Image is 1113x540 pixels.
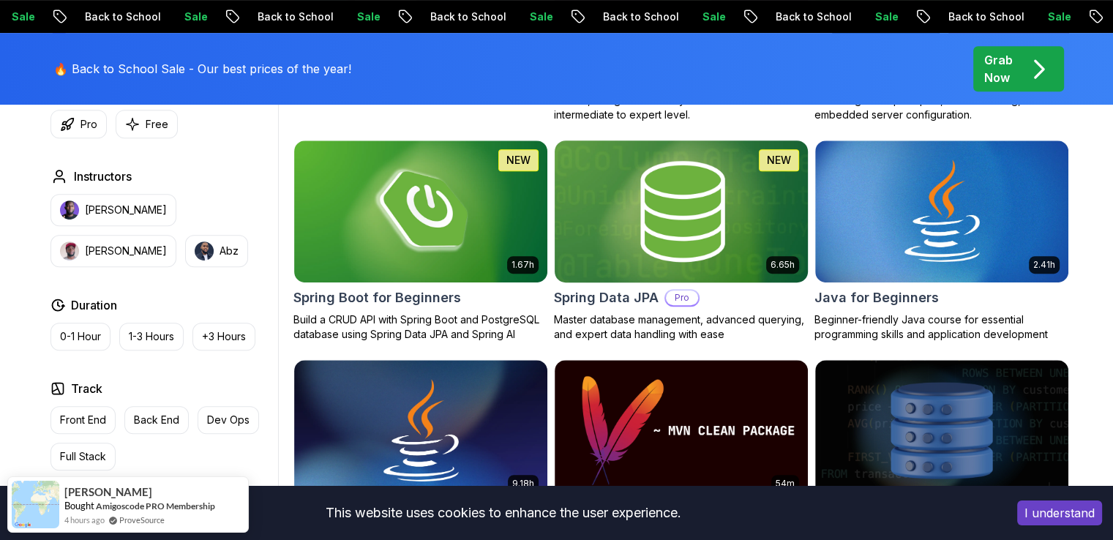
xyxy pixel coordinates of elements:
img: instructor img [195,241,214,260]
p: Back to School [238,10,337,24]
p: 9.18h [512,478,534,490]
button: Full Stack [50,443,116,470]
h2: Spring Data JPA [554,288,659,308]
button: Back End [124,406,189,434]
img: Advanced Databases card [815,360,1068,502]
p: Full Stack [60,449,106,464]
button: 0-1 Hour [50,323,110,350]
img: provesource social proof notification image [12,481,59,528]
img: Maven Essentials card [555,360,808,502]
img: Spring Boot for Beginners card [294,140,547,282]
button: 1-3 Hours [119,323,184,350]
button: Front End [50,406,116,434]
a: Spring Data JPA card6.65hNEWSpring Data JPAProMaster database management, advanced querying, and ... [554,140,809,342]
p: 2.41h [1033,259,1055,271]
p: Pro [80,117,97,132]
p: NEW [767,153,791,168]
p: Abz [220,244,239,258]
h2: Instructors [74,168,132,185]
div: This website uses cookies to enhance the user experience. [11,497,995,529]
p: +3 Hours [202,329,246,344]
p: Back End [134,413,179,427]
span: 4 hours ago [64,514,105,526]
img: Java for Beginners card [815,140,1068,282]
p: Sale [1028,10,1075,24]
p: Front End [60,413,106,427]
button: Dev Ops [198,406,259,434]
img: instructor img [60,200,79,220]
p: 1.67h [511,259,534,271]
a: Amigoscode PRO Membership [96,500,215,511]
button: instructor img[PERSON_NAME] [50,194,176,226]
p: Beginner-friendly Java course for essential programming skills and application development [814,312,1069,342]
p: Back to School [583,10,683,24]
p: Sale [165,10,211,24]
p: [PERSON_NAME] [85,203,167,217]
button: Pro [50,110,107,138]
p: 54m [776,478,795,490]
button: instructor imgAbz [185,235,248,267]
button: instructor img[PERSON_NAME] [50,235,176,267]
p: Build a CRUD API with Spring Boot and PostgreSQL database using Spring Data JPA and Spring AI [293,312,548,342]
p: 1-3 Hours [129,329,174,344]
span: Bought [64,500,94,511]
p: NEW [506,153,531,168]
img: Spring Data JPA card [548,137,814,285]
h2: Duration [71,296,117,314]
p: 🔥 Back to School Sale - Our best prices of the year! [53,60,351,78]
a: ProveSource [119,514,165,526]
p: Back to School [65,10,165,24]
h2: Java for Beginners [814,288,939,308]
p: Back to School [411,10,510,24]
p: Pro [666,290,698,305]
p: Back to School [756,10,855,24]
p: 0-1 Hour [60,329,101,344]
p: Master database management, advanced querying, and expert data handling with ease [554,312,809,342]
p: Sale [683,10,730,24]
span: [PERSON_NAME] [64,486,152,498]
p: Grab Now [984,51,1013,86]
p: Back to School [929,10,1028,24]
button: +3 Hours [192,323,255,350]
a: Java for Beginners card2.41hJava for BeginnersBeginner-friendly Java course for essential program... [814,140,1069,342]
p: Dev Ops [207,413,250,427]
p: [PERSON_NAME] [85,244,167,258]
button: Free [116,110,178,138]
img: instructor img [60,241,79,260]
p: Sale [855,10,902,24]
h2: Track [71,380,102,397]
a: Spring Boot for Beginners card1.67hNEWSpring Boot for BeginnersBuild a CRUD API with Spring Boot ... [293,140,548,342]
h2: Spring Boot for Beginners [293,288,461,308]
p: Sale [337,10,384,24]
p: Sale [510,10,557,24]
p: Free [146,117,168,132]
img: Java for Developers card [294,360,547,502]
button: Accept cookies [1017,500,1102,525]
p: 6.65h [771,259,795,271]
